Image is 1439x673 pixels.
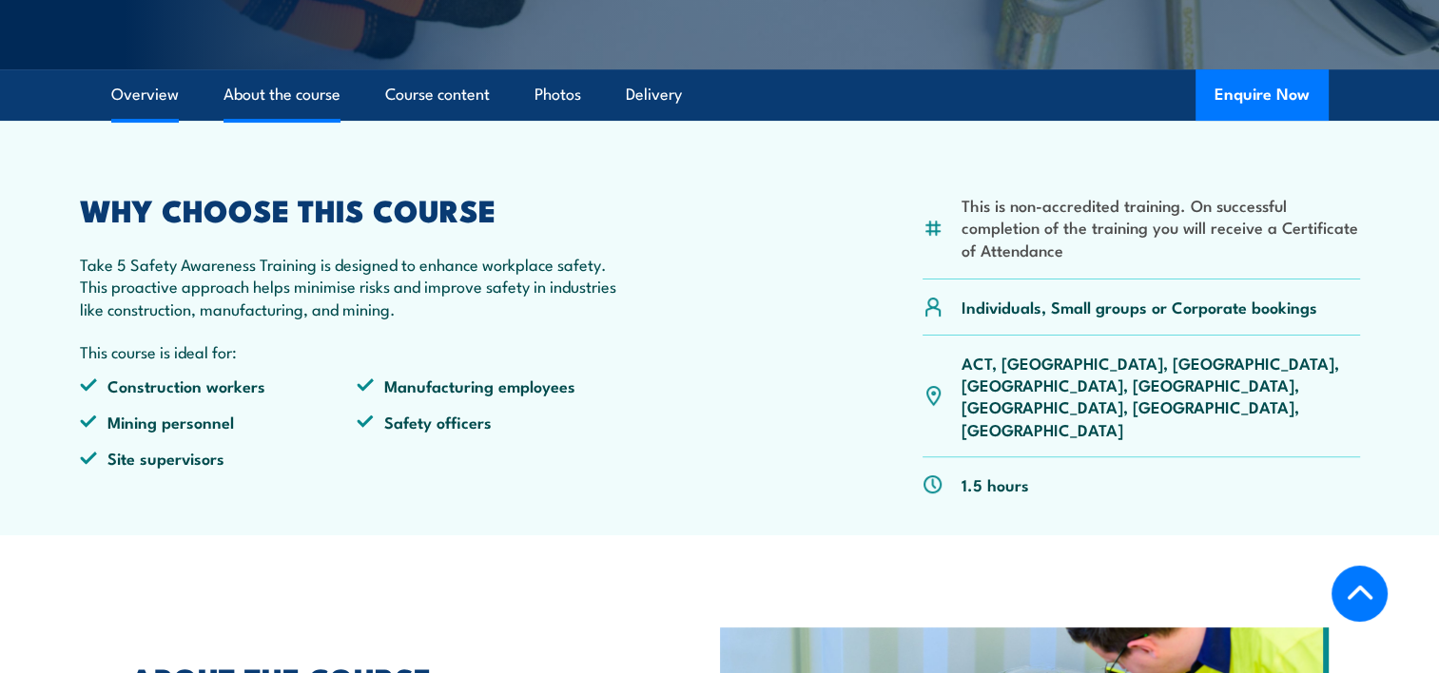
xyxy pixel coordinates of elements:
h2: WHY CHOOSE THIS COURSE [80,196,635,222]
p: Individuals, Small groups or Corporate bookings [962,296,1317,317]
li: Mining personnel [80,411,358,433]
button: Enquire Now [1196,69,1329,121]
a: Photos [535,69,581,120]
a: Overview [111,69,179,120]
a: Course content [385,69,490,120]
li: Manufacturing employees [357,375,634,396]
li: This is non-accredited training. On successful completion of the training you will receive a Cert... [962,194,1360,260]
li: Safety officers [357,411,634,433]
p: ACT, [GEOGRAPHIC_DATA], [GEOGRAPHIC_DATA], [GEOGRAPHIC_DATA], [GEOGRAPHIC_DATA], [GEOGRAPHIC_DATA... [962,352,1360,441]
p: 1.5 hours [962,473,1029,495]
li: Site supervisors [80,447,358,469]
li: Construction workers [80,375,358,396]
a: About the course [224,69,340,120]
p: This course is ideal for: [80,340,635,362]
a: Delivery [626,69,682,120]
p: Take 5 Safety Awareness Training is designed to enhance workplace safety. This proactive approach... [80,253,635,319]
